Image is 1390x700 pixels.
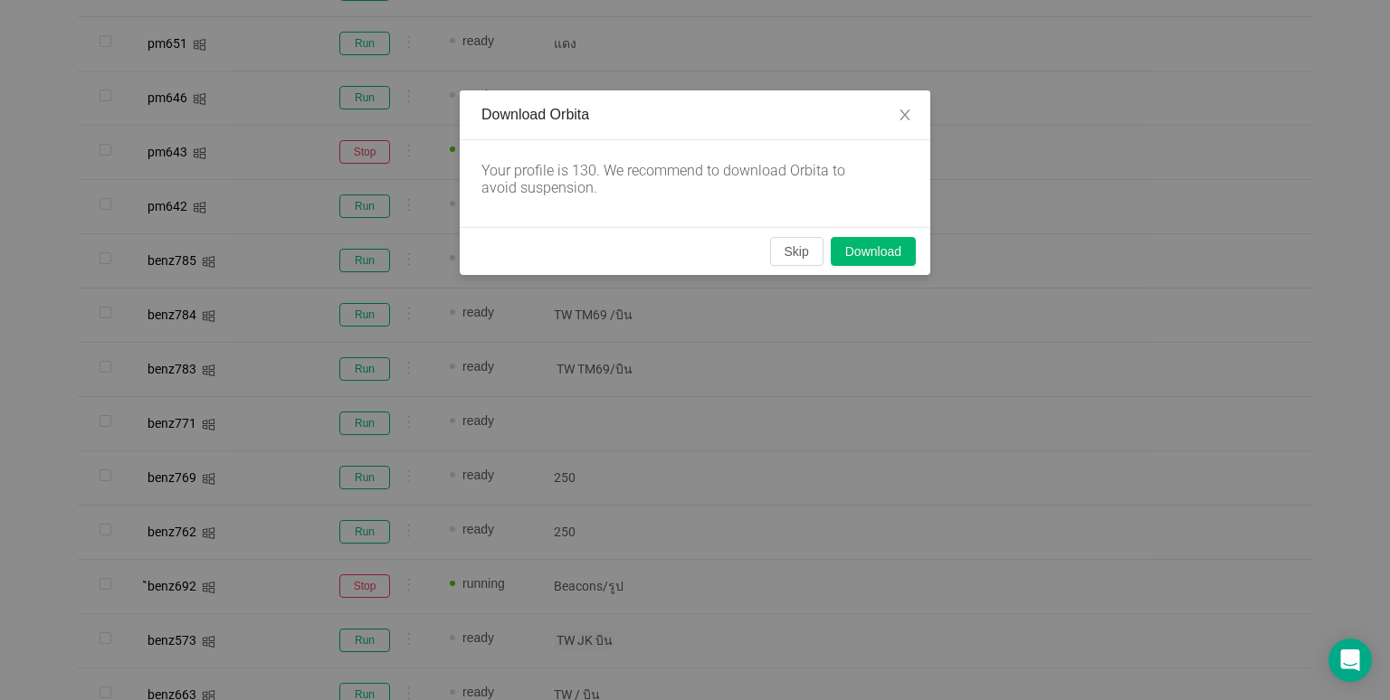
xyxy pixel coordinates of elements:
[1328,639,1372,682] div: Open Intercom Messenger
[898,108,912,122] i: icon: close
[481,162,880,196] div: Your profile is 130. We recommend to download Orbita to avoid suspension.
[831,237,916,266] button: Download
[481,105,909,125] div: Download Orbita
[770,237,824,266] button: Skip
[880,90,930,141] button: Close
